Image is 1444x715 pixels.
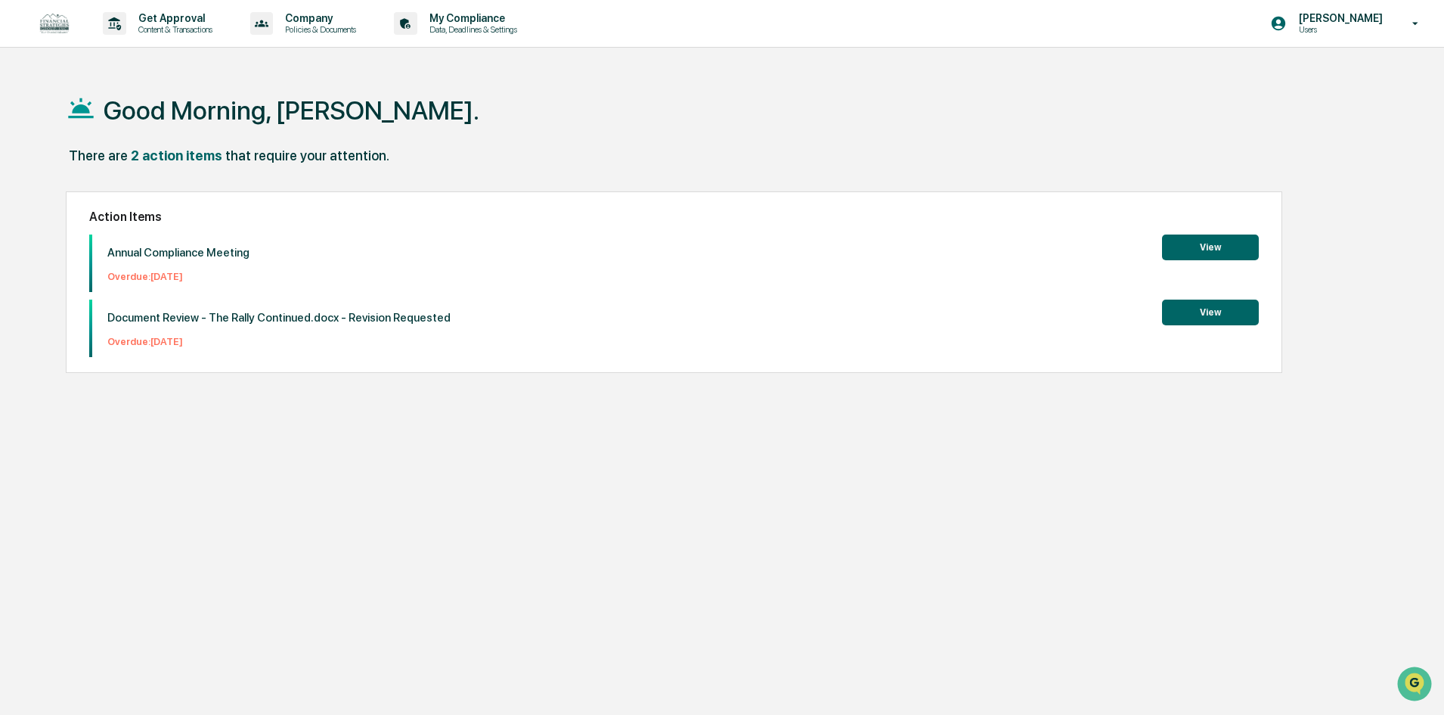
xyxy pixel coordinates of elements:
a: 🔎Data Lookup [9,213,101,241]
div: 🔎 [15,221,27,233]
div: We're available if you need us! [51,131,191,143]
p: Company [273,12,364,24]
p: Get Approval [126,12,220,24]
p: My Compliance [417,12,525,24]
p: [PERSON_NAME] [1287,12,1390,24]
img: 1746055101610-c473b297-6a78-478c-a979-82029cc54cd1 [15,116,42,143]
p: Policies & Documents [273,24,364,35]
p: Document Review - The Rally Continued.docx - Revision Requested [107,311,451,325]
h2: Action Items [89,210,1259,224]
p: Overdue: [DATE] [107,271,249,282]
p: Annual Compliance Meeting [107,246,249,260]
a: 🖐️Preclearance [9,185,104,212]
span: Preclearance [30,191,98,206]
span: Data Lookup [30,219,95,235]
img: logo [36,10,73,38]
div: 🖐️ [15,192,27,204]
button: Start new chat [257,120,275,138]
a: Powered byPylon [107,256,183,268]
a: View [1162,239,1259,253]
span: Pylon [150,256,183,268]
p: Content & Transactions [126,24,220,35]
p: Data, Deadlines & Settings [417,24,525,35]
p: Overdue: [DATE] [107,336,451,347]
a: View [1162,304,1259,319]
div: There are [69,148,128,163]
p: Users [1287,24,1390,35]
div: that require your attention. [225,148,389,163]
a: 🗄️Attestations [104,185,194,212]
div: Start new chat [51,116,248,131]
button: View [1162,300,1259,325]
iframe: Open customer support [1396,665,1436,706]
span: Attestations [125,191,187,206]
p: How can we help? [15,32,275,56]
div: 2 action items [131,148,222,163]
h1: Good Morning, [PERSON_NAME]. [104,95,479,126]
div: 🗄️ [110,192,122,204]
button: View [1162,235,1259,260]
